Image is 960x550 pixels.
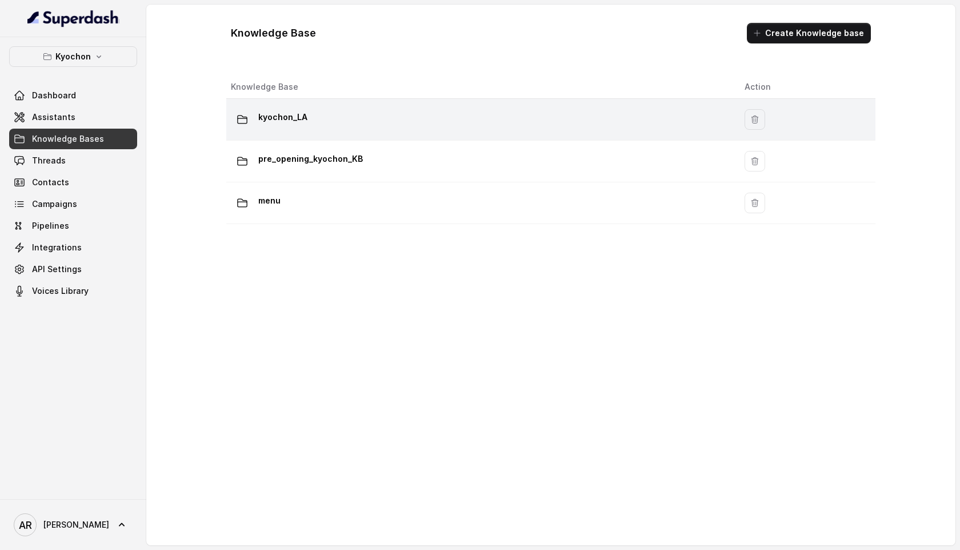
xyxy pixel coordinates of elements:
a: Assistants [9,107,137,127]
a: Contacts [9,172,137,193]
span: Assistants [32,111,75,123]
p: kyochon_LA [258,108,307,126]
a: Integrations [9,237,137,258]
th: Action [735,75,875,99]
span: Contacts [32,177,69,188]
a: Threads [9,150,137,171]
a: Pipelines [9,216,137,236]
span: Pipelines [32,220,69,232]
span: Knowledge Bases [32,133,104,145]
button: Kyochon [9,46,137,67]
span: Integrations [32,242,82,253]
span: Threads [32,155,66,166]
th: Knowledge Base [226,75,735,99]
span: Dashboard [32,90,76,101]
a: Dashboard [9,85,137,106]
h1: Knowledge Base [231,24,316,42]
span: Voices Library [32,285,89,297]
img: light.svg [27,9,119,27]
p: pre_opening_kyochon_KB [258,150,363,168]
button: Create Knowledge base [747,23,871,43]
a: Knowledge Bases [9,129,137,149]
a: [PERSON_NAME] [9,509,137,541]
a: Campaigns [9,194,137,214]
a: API Settings [9,259,137,280]
text: AR [19,519,32,531]
a: Voices Library [9,281,137,301]
p: Kyochon [55,50,91,63]
span: Campaigns [32,198,77,210]
p: menu [258,192,281,210]
span: API Settings [32,264,82,275]
span: [PERSON_NAME] [43,519,109,531]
